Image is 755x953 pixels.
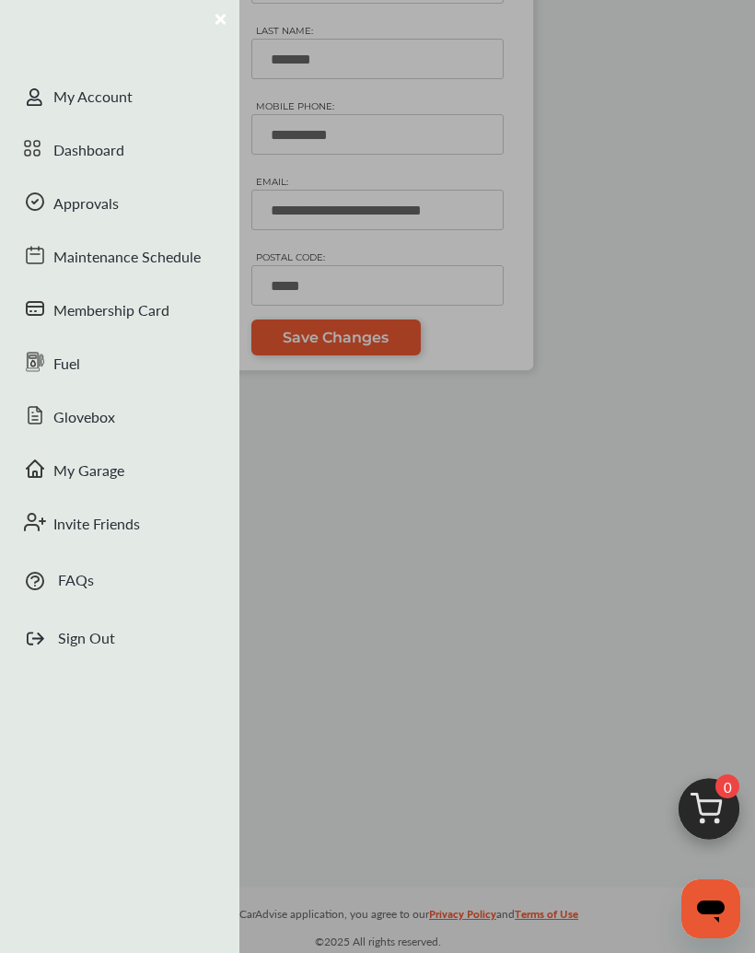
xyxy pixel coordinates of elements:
[58,550,94,590] a: FAQs
[665,770,753,858] img: cart_icon.3d0951e8.svg
[715,774,739,798] span: 0
[210,7,232,29] button: Close Menu
[681,879,740,938] iframe: Button to launch messaging window, conversation in progress
[58,608,115,648] a: Sign Out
